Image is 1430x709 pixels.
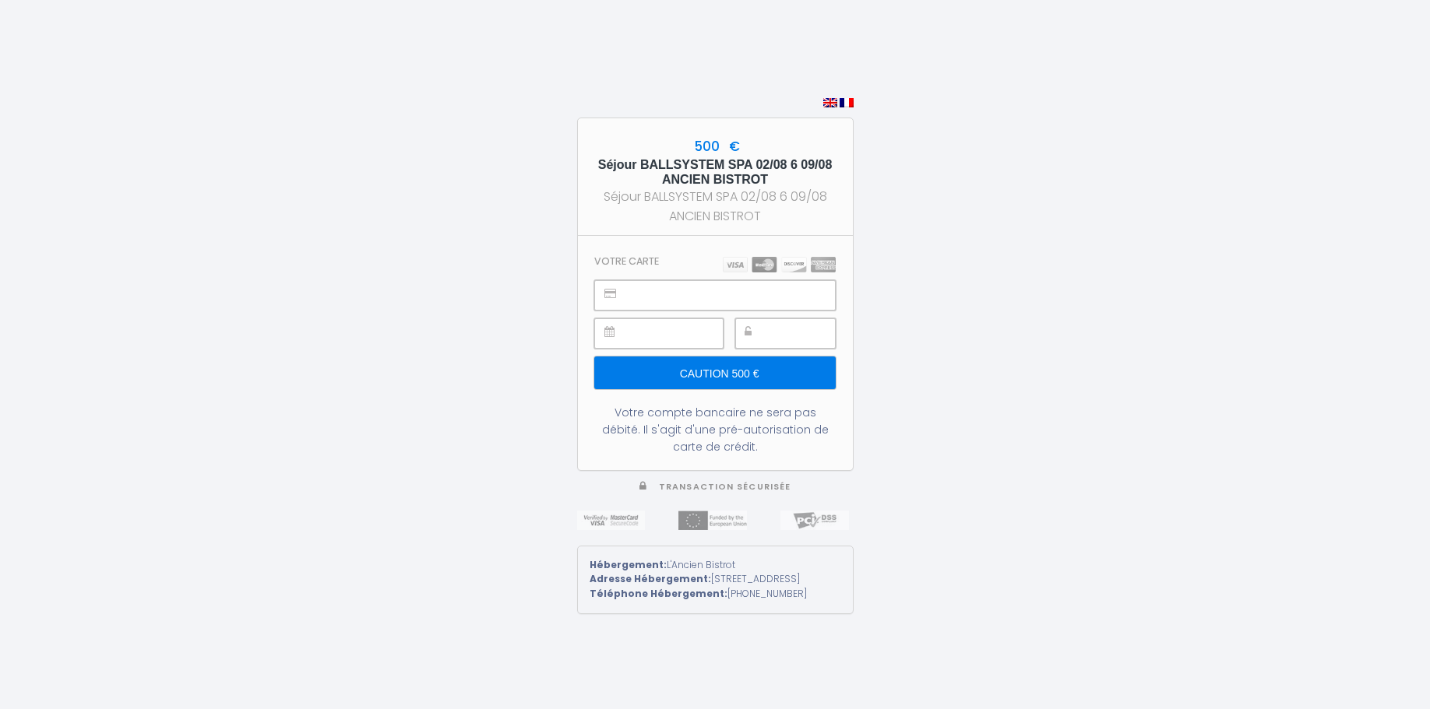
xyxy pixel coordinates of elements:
img: en.png [823,98,837,107]
div: [STREET_ADDRESS] [590,572,841,587]
span: 500 € [690,137,740,156]
strong: Adresse Hébergement: [590,572,711,585]
div: Votre compte bancaire ne sera pas débité. Il s'agit d'une pré-autorisation de carte de crédit. [594,404,835,455]
iframe: Secure payment input frame [629,281,834,310]
div: [PHONE_NUMBER] [590,587,841,602]
img: fr.png [840,98,854,107]
div: L'Ancien Bistrot [590,558,841,573]
strong: Téléphone Hébergement: [590,587,727,600]
h5: Séjour BALLSYSTEM SPA 02/08 6 09/08 ANCIEN BISTROT [592,157,839,187]
img: carts.png [723,257,836,272]
input: Caution 500 € [594,356,835,389]
iframe: Secure payment input frame [629,319,722,348]
div: Séjour BALLSYSTEM SPA 02/08 6 09/08 ANCIEN BISTROT [592,187,839,226]
h3: Votre carte [594,255,659,267]
iframe: Secure payment input frame [770,319,835,348]
strong: Hébergement: [590,558,667,571]
span: Transaction sécurisée [659,481,791,493]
